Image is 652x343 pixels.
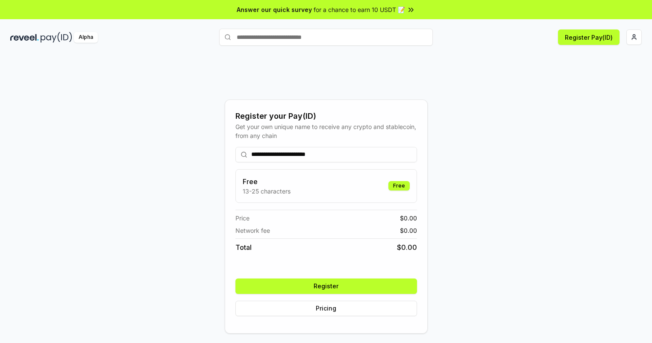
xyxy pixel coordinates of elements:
[388,181,410,191] div: Free
[400,214,417,223] span: $ 0.00
[235,242,252,252] span: Total
[235,301,417,316] button: Pricing
[235,226,270,235] span: Network fee
[41,32,72,43] img: pay_id
[237,5,312,14] span: Answer our quick survey
[74,32,98,43] div: Alpha
[235,279,417,294] button: Register
[10,32,39,43] img: reveel_dark
[235,214,250,223] span: Price
[558,29,620,45] button: Register Pay(ID)
[314,5,405,14] span: for a chance to earn 10 USDT 📝
[235,122,417,140] div: Get your own unique name to receive any crypto and stablecoin, from any chain
[243,187,291,196] p: 13-25 characters
[400,226,417,235] span: $ 0.00
[235,110,417,122] div: Register your Pay(ID)
[243,176,291,187] h3: Free
[397,242,417,252] span: $ 0.00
